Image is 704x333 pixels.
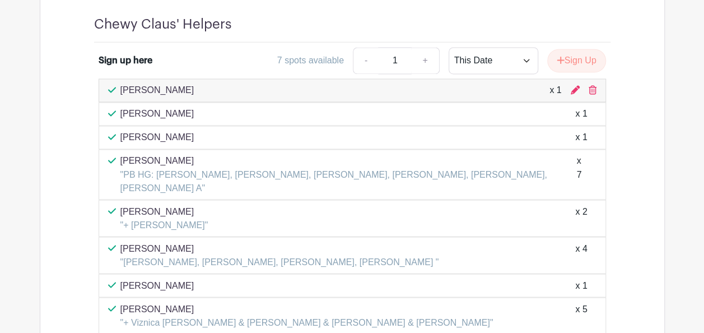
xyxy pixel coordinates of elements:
[575,302,587,329] div: x 5
[277,54,344,67] div: 7 spots available
[411,47,439,74] a: +
[120,168,577,195] p: "PB HG: [PERSON_NAME], [PERSON_NAME], [PERSON_NAME], [PERSON_NAME], [PERSON_NAME], [PERSON_NAME] A"
[577,154,588,195] div: x 7
[547,49,606,72] button: Sign Up
[120,279,194,292] p: [PERSON_NAME]
[120,205,208,218] p: [PERSON_NAME]
[120,302,493,316] p: [PERSON_NAME]
[99,54,152,67] div: Sign up here
[575,279,587,292] div: x 1
[549,84,561,97] div: x 1
[575,242,587,269] div: x 4
[120,131,194,144] p: [PERSON_NAME]
[120,154,577,168] p: [PERSON_NAME]
[120,107,194,121] p: [PERSON_NAME]
[120,316,493,329] p: "+ Viznica [PERSON_NAME] & [PERSON_NAME] & [PERSON_NAME] & [PERSON_NAME]"
[575,107,587,121] div: x 1
[94,16,232,33] h4: Chewy Claus' Helpers
[120,84,194,97] p: [PERSON_NAME]
[575,205,587,232] div: x 2
[120,255,439,269] p: "[PERSON_NAME], [PERSON_NAME], [PERSON_NAME], [PERSON_NAME] "
[120,242,439,255] p: [PERSON_NAME]
[120,218,208,232] p: "+ [PERSON_NAME]"
[353,47,379,74] a: -
[575,131,587,144] div: x 1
